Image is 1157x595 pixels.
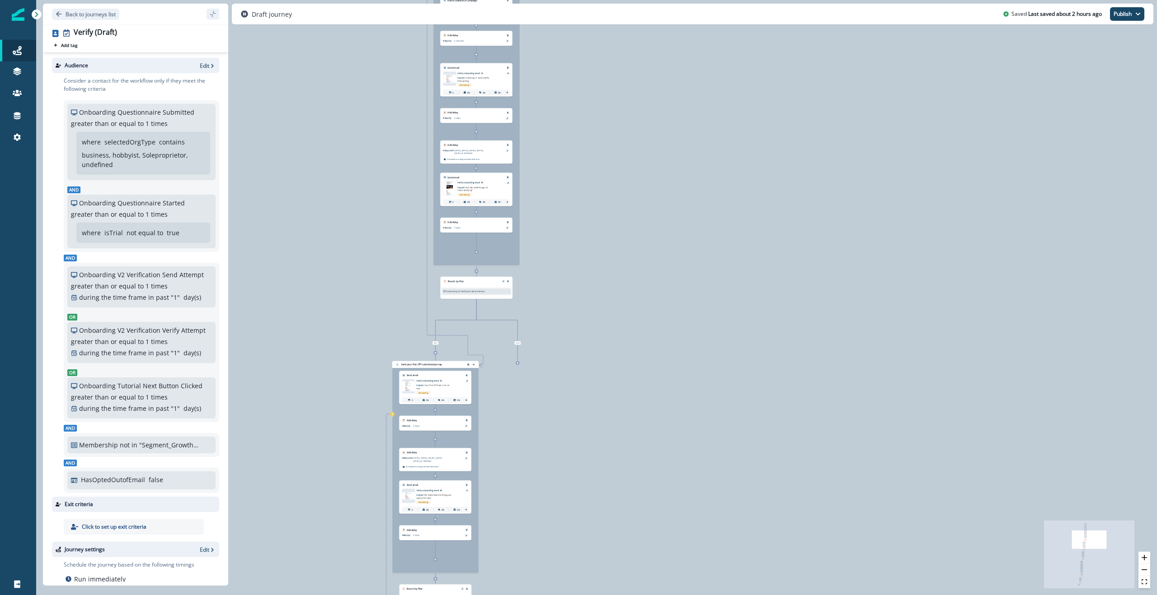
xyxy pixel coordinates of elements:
[200,62,216,70] button: Edit
[457,74,493,82] p: Subject:
[443,181,456,195] img: email asset unavailable
[465,374,469,376] button: Remove
[151,209,168,219] p: times
[498,200,501,204] p: 0%
[104,228,123,237] p: isTrial
[416,379,461,382] p: Verify onboarding email 2A
[447,34,458,37] p: Add delay
[66,10,116,18] p: Back to journeys list
[151,119,168,128] p: times
[443,149,454,152] p: Delay until:
[402,456,414,460] p: Delay until:
[454,39,489,42] p: 2 minutes
[183,293,201,302] p: day(s)
[79,293,146,302] p: during the time frame
[447,111,458,114] p: Add delay
[514,341,521,345] span: False
[442,508,444,511] p: 0%
[64,77,219,93] p: Consider a contact for the workflow only if they meet the following criteria
[171,293,180,302] p: " 1 "
[1110,7,1144,21] button: Publish
[506,280,510,282] button: Remove
[440,31,513,46] div: Add delayRemoveDelay by:2 minutes
[506,112,510,113] button: Remove
[151,281,168,291] p: times
[61,42,77,48] p: Add tag
[183,404,201,413] p: day(s)
[465,529,469,531] button: Remove
[416,384,449,390] span: Your first OTP test is on its way
[416,501,430,504] span: Marketing
[440,108,513,123] div: Add delayRemoveDelay by:2 days
[390,412,395,416] button: exit-criteria-left-source-0
[465,484,469,486] button: Remove
[82,228,101,237] p: where
[159,137,185,147] p: contains
[207,9,219,19] button: sidebar collapse toggle
[465,451,469,453] button: Remove
[506,67,510,69] button: Remove
[401,363,442,366] p: Send your first OTP submitted journey
[506,34,510,36] button: Remove
[506,144,510,146] button: Remove
[409,341,462,345] div: True
[65,61,88,70] p: Audience
[183,348,201,358] p: day(s)
[79,107,194,117] p: Onboarding Questionnaire Submitted
[447,143,458,146] p: Add delay
[171,404,180,413] p: " 1 "
[447,176,459,179] p: Send email
[447,158,480,160] p: Scheduled according to recipient timezone
[433,341,438,345] span: True
[435,299,476,340] g: Edge from dab463e5-5e51-4a33-9a41-6ffeccaa6659 to node-edge-labela4831a27-a03f-4444-9e0c-0a3bad73...
[443,226,454,229] p: Delay by:
[457,76,489,82] span: Checking In: Twilio Verify Onboarding
[490,341,544,345] div: False
[67,314,77,321] span: Or
[501,280,506,282] button: Edit
[460,588,465,590] button: Edit
[506,221,510,223] button: Remove
[407,528,417,531] p: Add delay
[151,392,168,402] p: times
[452,91,453,94] p: 0
[146,337,149,346] p: 1
[64,255,77,261] span: And
[399,416,471,431] div: Add delayRemoveDelay by:2 days
[167,228,179,237] p: true
[447,66,459,69] p: Send email
[200,546,209,553] p: Edit
[79,404,146,413] p: during the time frame
[399,448,471,471] div: Add delayRemoveDelay until:[DATE], [DATE], [DATE], [DATE], [DATE] at 10:00 AMScheduled according ...
[407,587,423,590] p: Branch by filter
[146,392,149,402] p: 1
[79,440,118,450] p: Membership
[416,382,452,390] p: Subject:
[483,200,485,204] p: 0%
[79,381,202,390] p: Onboarding Tutorial Next Button Clicked
[454,116,489,120] p: 2 days
[407,418,417,422] p: Add delay
[79,270,204,279] p: Onboarding V2 Verification Send Attempt
[476,299,517,340] g: Edge from dab463e5-5e51-4a33-9a41-6ffeccaa6659 to node-edge-labelfa90816d-4a8f-4ee2-a42f-ba8b2c55...
[466,363,471,367] button: remove-group
[426,508,429,511] p: 0%
[440,63,513,97] div: Send emailRemoveemail asset unavailableVerify onboarding email 1ASubject: Checking In: Twilio Ver...
[413,534,448,537] p: 3 days
[392,361,479,573] div: exit-criteria-left-source-0remove-exitSend your first OTP submitted journeyedit-group-nameremove-...
[52,9,119,20] button: Go back
[149,475,163,484] p: false
[81,475,145,484] p: HasOptedOutofEmail
[399,371,471,404] div: Send emailRemoveemail asset unavailableVerify onboarding email 2ASubject: Your first OTP test is ...
[146,119,149,128] p: 1
[402,381,415,391] img: email asset unavailable
[65,545,105,553] p: Journey settings
[82,523,146,531] p: Click to set up exit criteria
[64,561,194,569] p: Schedule the journey based on the following timings
[457,399,460,402] p: 0%
[74,28,117,38] div: Verify (Draft)
[416,493,451,499] span: Re: Need help finishing your Verify OTP test?
[148,348,169,358] p: in past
